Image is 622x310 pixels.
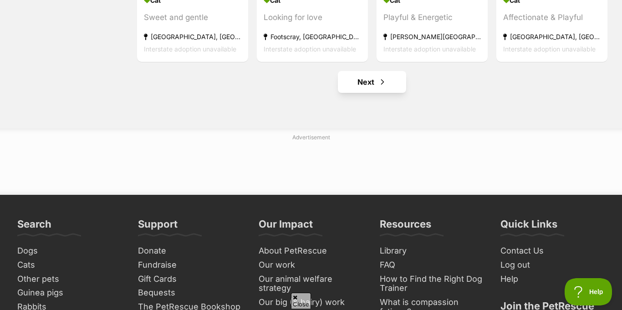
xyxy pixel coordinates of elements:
[14,286,125,300] a: Guinea pigs
[291,293,311,309] span: Close
[376,244,488,258] a: Library
[17,218,51,236] h3: Search
[255,258,367,272] a: Our work
[264,11,361,24] div: Looking for love
[383,11,481,24] div: Playful & Energetic
[500,218,557,236] h3: Quick Links
[138,218,178,236] h3: Support
[14,272,125,286] a: Other pets
[144,11,241,24] div: Sweet and gentle
[380,218,431,236] h3: Resources
[497,244,608,258] a: Contact Us
[144,45,236,53] span: Interstate adoption unavailable
[497,272,608,286] a: Help
[503,11,601,24] div: Affectionate & Playful
[134,244,246,258] a: Donate
[376,258,488,272] a: FAQ
[136,71,608,93] nav: Pagination
[134,258,246,272] a: Fundraise
[134,272,246,286] a: Gift Cards
[255,272,367,295] a: Our animal welfare strategy
[134,286,246,300] a: Bequests
[497,258,608,272] a: Log out
[565,278,613,305] iframe: Help Scout Beacon - Open
[14,258,125,272] a: Cats
[14,244,125,258] a: Dogs
[383,45,476,53] span: Interstate adoption unavailable
[376,272,488,295] a: How to Find the Right Dog Trainer
[264,45,356,53] span: Interstate adoption unavailable
[255,244,367,258] a: About PetRescue
[144,30,241,43] div: [GEOGRAPHIC_DATA], [GEOGRAPHIC_DATA]
[259,218,313,236] h3: Our Impact
[338,71,406,93] a: Next page
[503,30,601,43] div: [GEOGRAPHIC_DATA], [GEOGRAPHIC_DATA]
[383,30,481,43] div: [PERSON_NAME][GEOGRAPHIC_DATA]
[264,30,361,43] div: Footscray, [GEOGRAPHIC_DATA]
[503,45,596,53] span: Interstate adoption unavailable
